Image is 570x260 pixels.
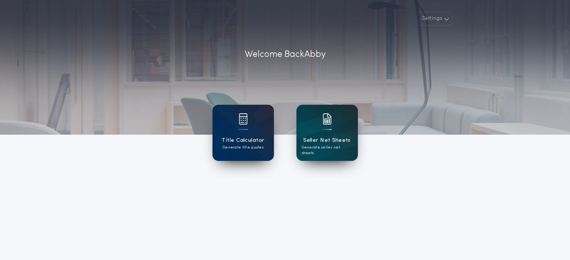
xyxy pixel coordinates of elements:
img: card icon [323,113,332,125]
a: card iconSeller Net SheetsGenerate seller net sheets [296,105,358,161]
h1: Title Calculator [221,136,264,145]
h1: Seller Net Sheets [303,136,351,145]
p: Welcome Back Abby [245,48,326,61]
button: Settings [417,12,452,25]
p: Generate title quotes [223,145,263,150]
img: card icon [239,113,248,125]
a: card iconTitle CalculatorGenerate title quotes [212,105,274,161]
p: Generate seller net sheets [302,145,353,156]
